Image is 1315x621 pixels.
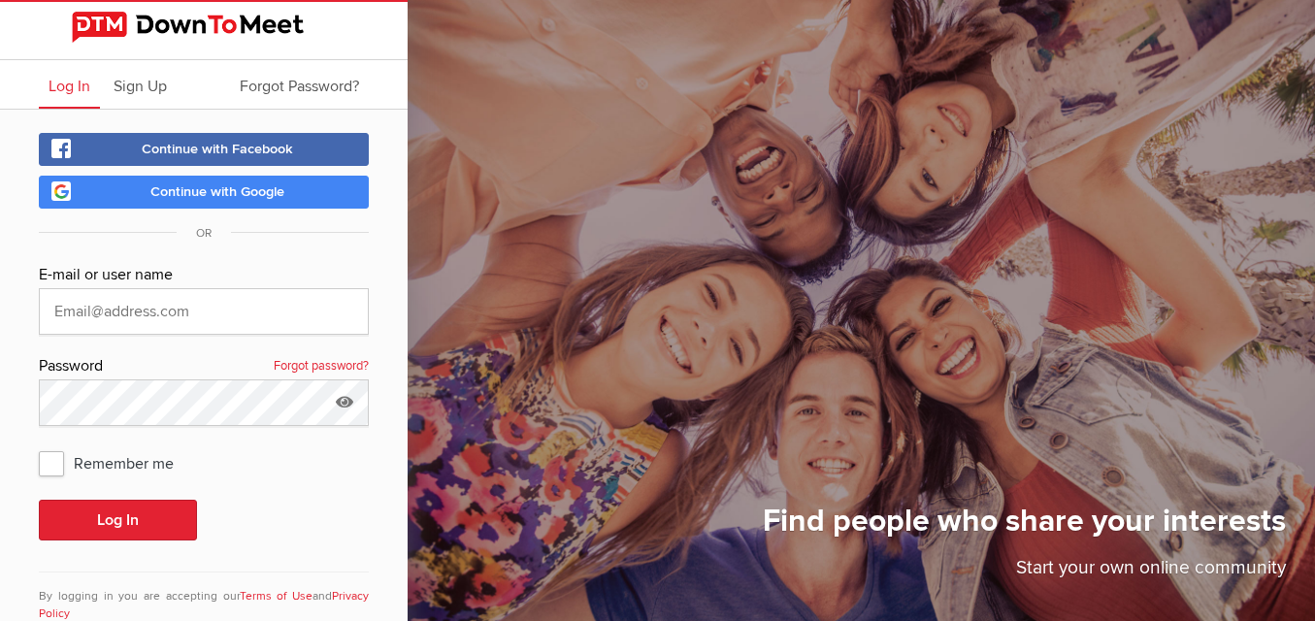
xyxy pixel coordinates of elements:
[72,12,336,43] img: DownToMeet
[39,500,197,540] button: Log In
[114,77,167,96] span: Sign Up
[763,554,1286,592] p: Start your own online community
[49,77,90,96] span: Log In
[39,133,369,166] a: Continue with Facebook
[39,288,369,335] input: Email@address.com
[240,77,359,96] span: Forgot Password?
[177,226,231,241] span: OR
[230,60,369,109] a: Forgot Password?
[274,354,369,379] a: Forgot password?
[104,60,177,109] a: Sign Up
[39,176,369,209] a: Continue with Google
[39,263,369,288] div: E-mail or user name
[150,183,284,200] span: Continue with Google
[763,502,1286,554] h1: Find people who share your interests
[240,589,313,604] a: Terms of Use
[39,445,193,480] span: Remember me
[39,354,369,379] div: Password
[39,60,100,109] a: Log In
[142,141,293,157] span: Continue with Facebook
